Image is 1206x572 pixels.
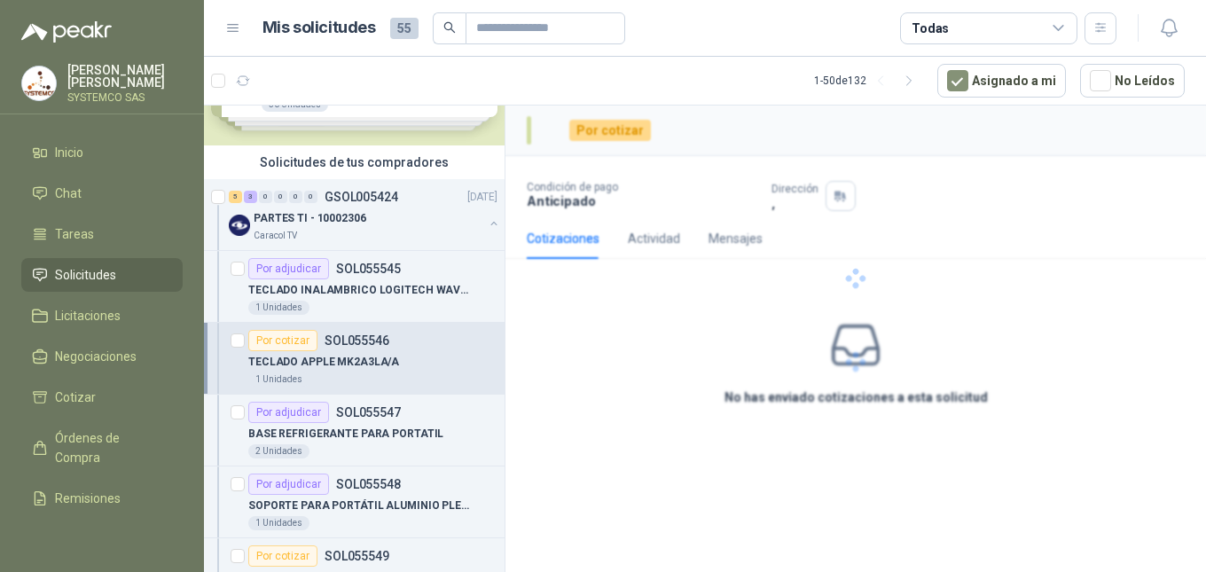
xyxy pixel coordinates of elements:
[325,550,389,562] p: SOL055549
[21,21,112,43] img: Logo peakr
[204,466,505,538] a: Por adjudicarSOL055548SOPORTE PARA PORTÁTIL ALUMINIO PLEGABLE1 Unidades
[21,421,183,474] a: Órdenes de Compra
[325,334,389,347] p: SOL055546
[21,482,183,515] a: Remisiones
[55,265,116,285] span: Solicitudes
[22,67,56,100] img: Company Logo
[21,176,183,210] a: Chat
[336,262,401,275] p: SOL055545
[274,191,287,203] div: 0
[304,191,317,203] div: 0
[204,323,505,395] a: Por cotizarSOL055546TECLADO APPLE MK2A3LA/A1 Unidades
[248,474,329,495] div: Por adjudicar
[55,428,166,467] span: Órdenes de Compra
[254,210,366,227] p: PARTES TI - 10002306
[248,258,329,279] div: Por adjudicar
[21,522,183,556] a: Configuración
[244,191,257,203] div: 3
[204,395,505,466] a: Por adjudicarSOL055547BASE REFRIGERANTE PARA PORTATIL2 Unidades
[248,516,309,530] div: 1 Unidades
[21,340,183,373] a: Negociaciones
[248,402,329,423] div: Por adjudicar
[325,191,398,203] p: GSOL005424
[55,489,121,508] span: Remisiones
[204,251,505,323] a: Por adjudicarSOL055545TECLADO INALAMBRICO LOGITECH WAVE BLANCO1 Unidades
[67,92,183,103] p: SYSTEMCO SAS
[259,191,272,203] div: 0
[55,306,121,325] span: Licitaciones
[55,347,137,366] span: Negociaciones
[248,372,309,387] div: 1 Unidades
[55,388,96,407] span: Cotizar
[55,143,83,162] span: Inicio
[248,545,317,567] div: Por cotizar
[248,301,309,315] div: 1 Unidades
[67,64,183,89] p: [PERSON_NAME] [PERSON_NAME]
[204,145,505,179] div: Solicitudes de tus compradores
[21,380,183,414] a: Cotizar
[912,19,949,38] div: Todas
[248,354,399,371] p: TECLADO APPLE MK2A3LA/A
[814,67,923,95] div: 1 - 50 de 132
[248,330,317,351] div: Por cotizar
[55,184,82,203] span: Chat
[467,189,497,206] p: [DATE]
[336,478,401,490] p: SOL055548
[390,18,419,39] span: 55
[248,498,469,514] p: SOPORTE PARA PORTÁTIL ALUMINIO PLEGABLE
[21,217,183,251] a: Tareas
[248,444,309,458] div: 2 Unidades
[229,186,501,243] a: 5 3 0 0 0 0 GSOL005424[DATE] Company LogoPARTES TI - 10002306Caracol TV
[248,282,469,299] p: TECLADO INALAMBRICO LOGITECH WAVE BLANCO
[248,426,443,443] p: BASE REFRIGERANTE PARA PORTATIL
[21,258,183,292] a: Solicitudes
[21,299,183,333] a: Licitaciones
[21,136,183,169] a: Inicio
[55,224,94,244] span: Tareas
[254,229,297,243] p: Caracol TV
[336,406,401,419] p: SOL055547
[289,191,302,203] div: 0
[229,191,242,203] div: 5
[229,215,250,236] img: Company Logo
[937,64,1066,98] button: Asignado a mi
[262,15,376,41] h1: Mis solicitudes
[443,21,456,34] span: search
[1080,64,1185,98] button: No Leídos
